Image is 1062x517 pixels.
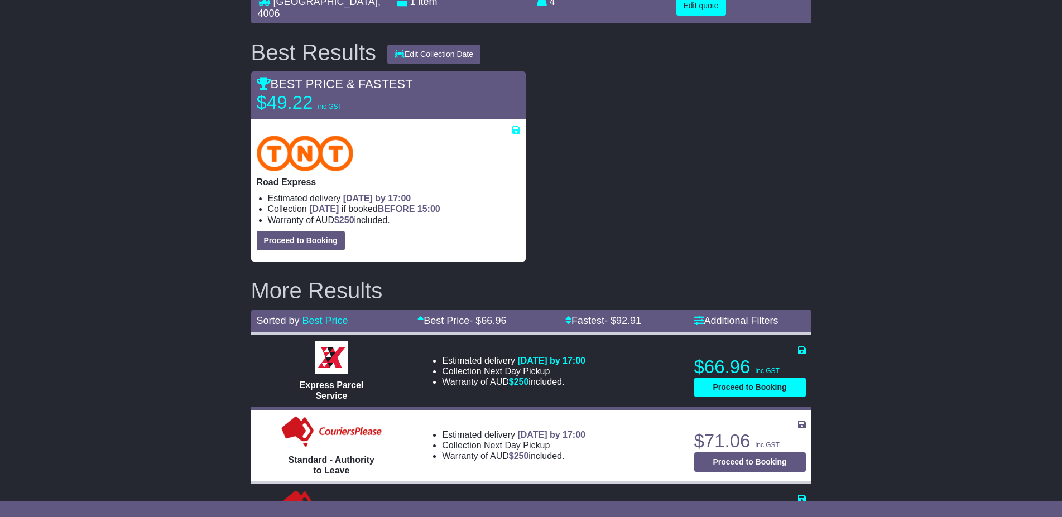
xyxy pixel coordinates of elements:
[442,376,585,387] li: Warranty of AUD included.
[756,441,780,449] span: inc GST
[442,451,585,461] li: Warranty of AUD included.
[616,315,641,326] span: 92.91
[509,451,529,461] span: $
[517,356,585,365] span: [DATE] by 17:00
[334,215,354,225] span: $
[378,204,415,214] span: BEFORE
[604,315,641,326] span: - $
[309,204,440,214] span: if booked
[442,440,585,451] li: Collection
[251,278,811,303] h2: More Results
[484,366,550,376] span: Next Day Pickup
[302,315,348,326] a: Best Price
[268,215,520,225] li: Warranty of AUD included.
[339,215,354,225] span: 250
[257,91,396,114] p: $49.22
[509,377,529,386] span: $
[484,441,550,450] span: Next Day Pickup
[565,315,641,326] a: Fastest- $92.91
[442,366,585,376] li: Collection
[268,204,520,214] li: Collection
[481,315,506,326] span: 66.96
[257,231,345,250] button: Proceed to Booking
[694,430,806,452] p: $71.06
[257,77,413,91] span: BEST PRICE & FASTEST
[469,315,506,326] span: - $
[289,455,374,475] span: Standard - Authority to Leave
[257,315,300,326] span: Sorted by
[279,415,385,449] img: Couriers Please: Standard - Authority to Leave
[417,204,440,214] span: 15:00
[315,341,348,374] img: Border Express: Express Parcel Service
[694,452,806,472] button: Proceed to Booking
[387,45,480,64] button: Edit Collection Date
[268,193,520,204] li: Estimated delivery
[514,451,529,461] span: 250
[343,194,411,203] span: [DATE] by 17:00
[442,355,585,366] li: Estimated delivery
[300,380,364,400] span: Express Parcel Service
[417,315,506,326] a: Best Price- $66.96
[246,40,382,65] div: Best Results
[756,367,780,375] span: inc GST
[318,103,342,110] span: inc GST
[257,136,354,171] img: TNT Domestic: Road Express
[694,315,779,326] a: Additional Filters
[309,204,339,214] span: [DATE]
[442,429,585,440] li: Estimated delivery
[514,377,529,386] span: 250
[694,378,806,397] button: Proceed to Booking
[694,356,806,378] p: $66.96
[517,430,585,439] span: [DATE] by 17:00
[257,177,520,187] p: Road Express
